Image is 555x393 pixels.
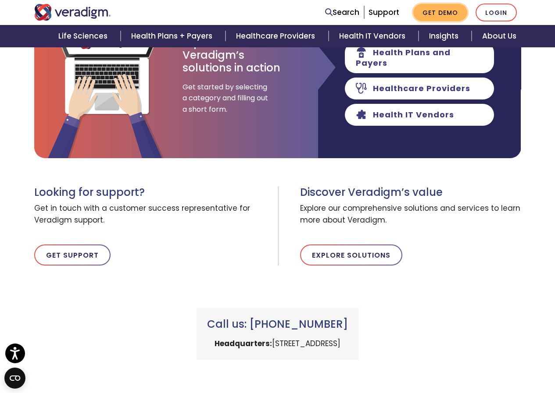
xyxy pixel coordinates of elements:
a: Health Plans + Payers [121,25,226,47]
p: [STREET_ADDRESS] [207,338,348,350]
h3: Looking for support? [34,186,271,199]
a: Insights [419,25,472,47]
strong: Headquarters: [215,338,272,349]
a: Life Sciences [48,25,121,47]
a: Support [369,7,399,18]
a: About Us [472,25,527,47]
a: Health IT Vendors [329,25,419,47]
button: Open CMP widget [4,368,25,389]
a: Healthcare Providers [226,25,328,47]
a: Get Support [34,244,111,266]
a: Login [476,4,517,21]
h3: Discover Veradigm’s value [300,186,521,199]
a: Explore Solutions [300,244,402,266]
h3: Call us: [PHONE_NUMBER] [207,318,348,331]
span: Get in touch with a customer success representative for Veradigm support. [34,199,271,230]
a: Search [325,7,359,18]
a: Get Demo [413,4,467,21]
img: Veradigm logo [34,4,111,21]
span: Get started by selecting a category and filling out a short form. [183,81,270,115]
h3: Experience Veradigm’s solutions in action [183,36,281,74]
span: Explore our comprehensive solutions and services to learn more about Veradigm. [300,199,521,230]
